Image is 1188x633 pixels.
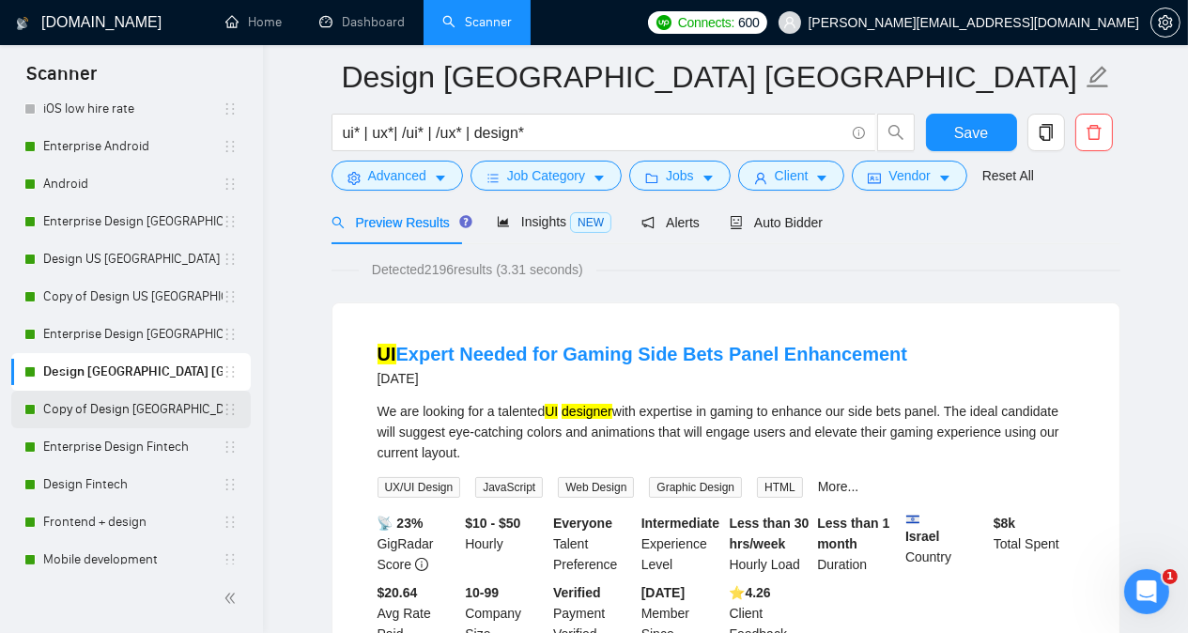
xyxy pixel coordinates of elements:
[783,16,796,29] span: user
[775,165,809,186] span: Client
[558,477,634,498] span: Web Design
[549,513,638,575] div: Talent Preference
[853,127,865,139] span: info-circle
[1076,124,1112,141] span: delete
[342,54,1082,100] input: Scanner name...
[497,214,611,229] span: Insights
[641,215,700,230] span: Alerts
[16,8,29,39] img: logo
[378,401,1074,463] div: We are looking for a talented with expertise in gaming to enhance our side bets panel. The ideal ...
[954,121,988,145] span: Save
[359,259,596,280] span: Detected 2196 results (3.31 seconds)
[465,585,499,600] b: 10-99
[223,327,238,342] span: holder
[813,513,902,575] div: Duration
[754,171,767,185] span: user
[43,128,223,165] a: Enterprise Android
[43,90,223,128] a: iOS low hire rate
[817,516,889,551] b: Less than 1 month
[878,124,914,141] span: search
[545,404,558,419] mark: UI
[43,203,223,240] a: Enterprise Design [GEOGRAPHIC_DATA] [GEOGRAPHIC_DATA]
[457,213,474,230] div: Tooltip anchor
[11,428,251,466] li: Enterprise Design Fintech
[1163,569,1178,584] span: 1
[475,477,543,498] span: JavaScript
[343,121,844,145] input: Search Freelance Jobs...
[641,585,685,600] b: [DATE]
[378,344,396,364] mark: UI
[1124,569,1169,614] iframe: Intercom live chat
[553,585,601,600] b: Verified
[332,215,467,230] span: Preview Results
[434,171,447,185] span: caret-down
[11,240,251,278] li: Design US Canada
[1086,65,1110,89] span: edit
[629,161,731,191] button: folderJobscaret-down
[906,513,919,526] img: 🇮🇱
[507,165,585,186] span: Job Category
[730,216,743,229] span: robot
[11,203,251,240] li: Enterprise Design US Canada
[43,541,223,579] a: Mobile development
[11,165,251,203] li: Android
[471,161,622,191] button: barsJob Categorycaret-down
[43,278,223,316] a: Copy of Design US [GEOGRAPHIC_DATA]
[43,165,223,203] a: Android
[562,404,612,419] mark: designer
[497,215,510,228] span: area-chart
[815,171,828,185] span: caret-down
[223,552,238,567] span: holder
[990,513,1078,575] div: Total Spent
[225,14,282,30] a: homeHome
[641,516,719,531] b: Intermediate
[223,440,238,455] span: holder
[902,513,990,575] div: Country
[11,90,251,128] li: iOS low hire rate
[43,466,223,503] a: Design Fintech
[570,212,611,233] span: NEW
[868,171,881,185] span: idcard
[702,171,715,185] span: caret-down
[11,60,112,100] span: Scanner
[1151,15,1180,30] span: setting
[656,15,671,30] img: upwork-logo.png
[738,12,759,33] span: 600
[1150,15,1180,30] a: setting
[11,316,251,353] li: Enterprise Design Europe UK other countries
[877,114,915,151] button: search
[852,161,966,191] button: idcardVendorcaret-down
[553,516,612,531] b: Everyone
[649,477,742,498] span: Graphic Design
[645,171,658,185] span: folder
[730,215,823,230] span: Auto Bidder
[1028,124,1064,141] span: copy
[461,513,549,575] div: Hourly
[415,558,428,571] span: info-circle
[465,516,520,531] b: $10 - $50
[11,278,251,316] li: Copy of Design US Canada
[888,165,930,186] span: Vendor
[378,367,908,390] div: [DATE]
[738,161,845,191] button: userClientcaret-down
[757,477,803,498] span: HTML
[378,516,424,531] b: 📡 23%
[223,402,238,417] span: holder
[638,513,726,575] div: Experience Level
[11,391,251,428] li: Copy of Design Europe UK other countries
[1027,114,1065,151] button: copy
[332,216,345,229] span: search
[378,585,418,600] b: $20.64
[223,177,238,192] span: holder
[442,14,512,30] a: searchScanner
[43,240,223,278] a: Design US [GEOGRAPHIC_DATA]
[223,101,238,116] span: holder
[905,513,986,544] b: Israel
[374,513,462,575] div: GigRadar Score
[1075,114,1113,151] button: delete
[43,353,223,391] a: Design [GEOGRAPHIC_DATA] [GEOGRAPHIC_DATA] other countries
[43,316,223,353] a: Enterprise Design [GEOGRAPHIC_DATA] [GEOGRAPHIC_DATA] other countries
[319,14,405,30] a: dashboardDashboard
[378,344,908,364] a: UIExpert Needed for Gaming Side Bets Panel Enhancement
[994,516,1015,531] b: $ 8k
